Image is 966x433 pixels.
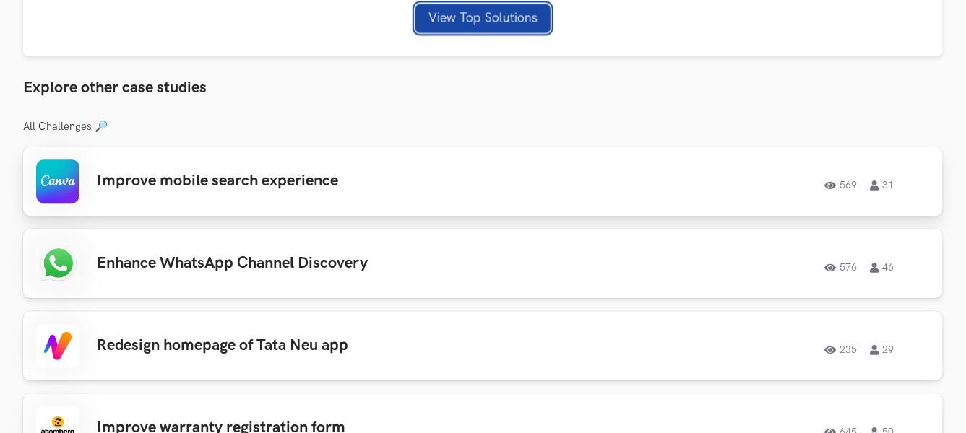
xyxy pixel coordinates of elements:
[415,4,551,32] button: View Top Solutions
[23,146,943,216] a: Improve mobile search experience56931
[824,345,857,355] span: 235
[23,229,943,298] a: Enhance WhatsApp Channel Discovery57646
[23,79,943,97] h3: Explore other case studies
[97,336,505,355] h3: Redesign homepage of Tata Neu app
[23,121,943,134] h3: All Challenges 🔎
[824,180,857,191] span: 569
[870,263,894,273] span: 46
[824,263,857,273] span: 576
[870,345,894,355] span: 29
[97,172,505,191] h3: Improve mobile search experience
[97,254,505,273] h3: Enhance WhatsApp Channel Discovery
[23,311,943,380] a: Redesign homepage of Tata Neu app23529
[870,180,894,191] span: 31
